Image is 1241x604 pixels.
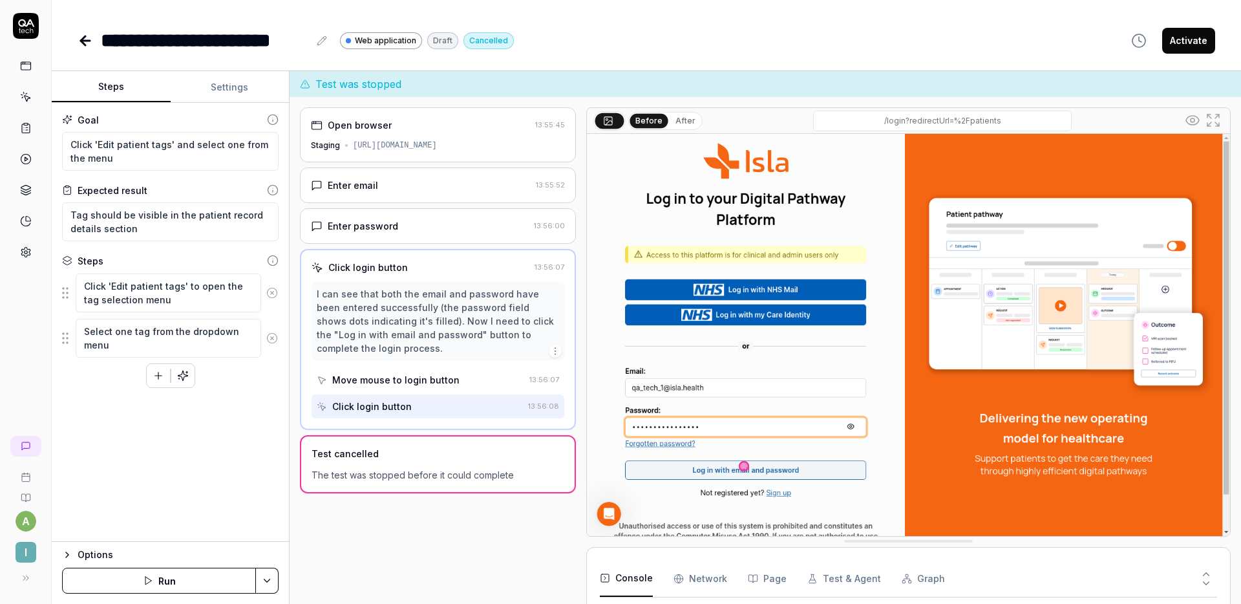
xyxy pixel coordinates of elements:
[328,261,408,274] div: Click login button
[78,254,103,268] div: Steps
[587,134,1230,536] img: Screenshot
[1182,110,1203,131] button: Show all interative elements
[312,394,564,418] button: Click login button13:56:08
[78,184,147,197] div: Expected result
[536,180,565,189] time: 13:55:52
[311,140,340,151] div: Staging
[261,325,283,351] button: Remove step
[62,273,279,313] div: Suggestions
[674,561,727,597] button: Network
[317,287,559,355] div: I can see that both the email and password have been entered successfully (the password field sho...
[902,561,945,597] button: Graph
[748,561,787,597] button: Page
[535,263,564,272] time: 13:56:07
[463,32,514,49] div: Cancelled
[535,120,565,129] time: 13:55:45
[315,76,401,92] span: Test was stopped
[171,72,290,103] button: Settings
[1203,110,1224,131] button: Open in full screen
[261,280,283,306] button: Remove step
[328,219,398,233] div: Enter password
[353,140,437,151] div: [URL][DOMAIN_NAME]
[600,561,653,597] button: Console
[534,221,565,230] time: 13:56:00
[62,568,256,594] button: Run
[78,547,279,563] div: Options
[5,482,46,503] a: Documentation
[62,547,279,563] button: Options
[78,113,99,127] div: Goal
[1123,28,1154,54] button: View version history
[332,373,460,387] div: Move mouse to login button
[10,436,41,457] a: New conversation
[340,32,422,49] a: Web application
[1162,28,1215,54] button: Activate
[312,468,564,482] div: The test was stopped before it could complete
[52,72,171,103] button: Steps
[16,542,36,563] span: I
[312,368,564,392] button: Move mouse to login button13:56:07
[332,400,412,413] div: Click login button
[5,532,46,565] button: I
[529,375,559,384] time: 13:56:07
[670,114,701,128] button: After
[630,113,668,127] button: Before
[328,178,378,192] div: Enter email
[16,511,36,532] button: a
[328,118,392,132] div: Open browser
[355,35,416,47] span: Web application
[807,561,881,597] button: Test & Agent
[62,318,279,358] div: Suggestions
[5,462,46,482] a: Book a call with us
[312,447,379,460] div: Test cancelled
[427,32,458,49] div: Draft
[528,402,559,411] time: 13:56:08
